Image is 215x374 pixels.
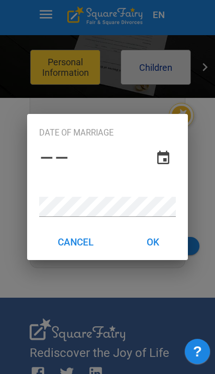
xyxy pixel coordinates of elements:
iframe: JSD widget [180,334,215,374]
h4: –– [39,144,69,173]
button: OK [122,229,184,256]
button: Cancel [33,229,118,256]
span: Date of Marriage [39,122,114,144]
button: text input view is open, go to calendar view [151,146,176,171]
